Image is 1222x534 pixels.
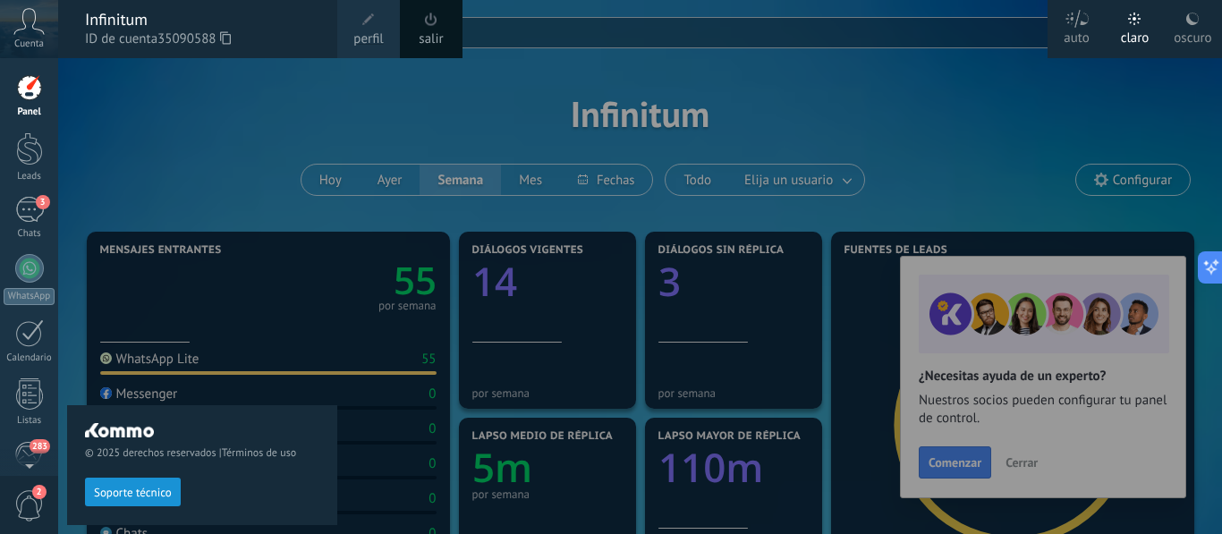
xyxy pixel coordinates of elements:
div: oscuro [1174,12,1211,58]
div: auto [1064,12,1090,58]
span: Cuenta [14,38,44,50]
a: Soporte técnico [85,485,181,498]
span: 2 [32,485,47,499]
div: Calendario [4,352,55,364]
button: Soporte técnico [85,478,181,506]
a: salir [419,30,443,49]
span: 283 [30,439,50,453]
div: claro [1121,12,1150,58]
span: 35090588 [157,30,231,49]
div: Panel [4,106,55,118]
div: Leads [4,171,55,182]
span: ID de cuenta [85,30,319,49]
span: © 2025 derechos reservados | [85,446,319,460]
span: perfil [353,30,383,49]
div: Infinitum [85,10,319,30]
span: Soporte técnico [94,487,172,499]
span: 3 [36,195,50,209]
a: Términos de uso [222,446,296,460]
div: Listas [4,415,55,427]
div: WhatsApp [4,288,55,305]
div: Chats [4,228,55,240]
